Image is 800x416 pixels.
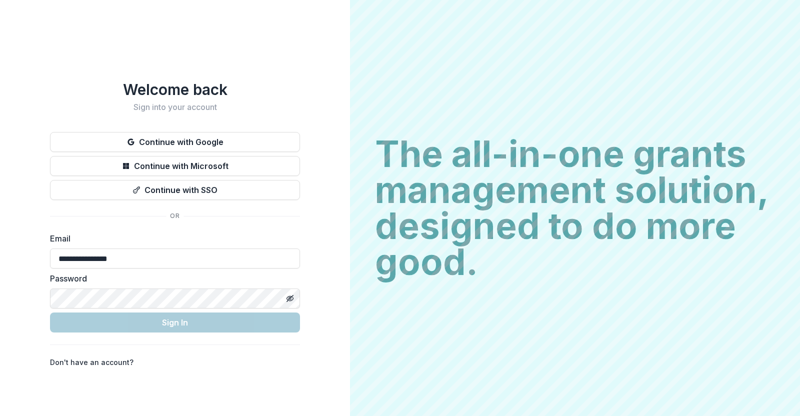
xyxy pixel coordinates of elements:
button: Continue with Microsoft [50,156,300,176]
button: Toggle password visibility [282,290,298,306]
h2: Sign into your account [50,102,300,112]
p: Don't have an account? [50,357,133,367]
label: Email [50,232,294,244]
button: Sign In [50,312,300,332]
button: Continue with Google [50,132,300,152]
button: Continue with SSO [50,180,300,200]
label: Password [50,272,294,284]
h1: Welcome back [50,80,300,98]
